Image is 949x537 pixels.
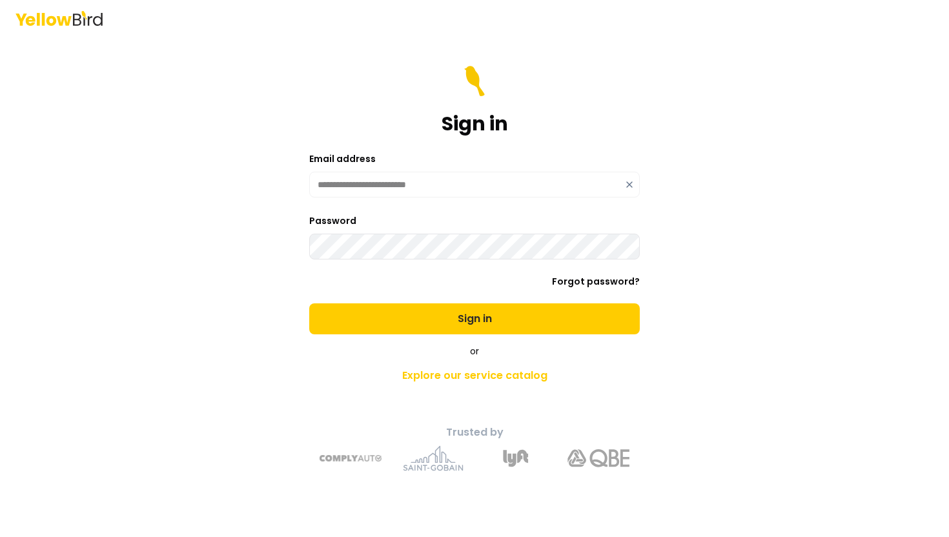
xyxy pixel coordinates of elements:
a: Explore our service catalog [247,363,702,389]
h1: Sign in [442,112,508,136]
label: Password [309,214,356,227]
button: Sign in [309,303,640,334]
span: or [470,345,479,358]
a: Forgot password? [552,275,640,288]
label: Email address [309,152,376,165]
p: Trusted by [247,425,702,440]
